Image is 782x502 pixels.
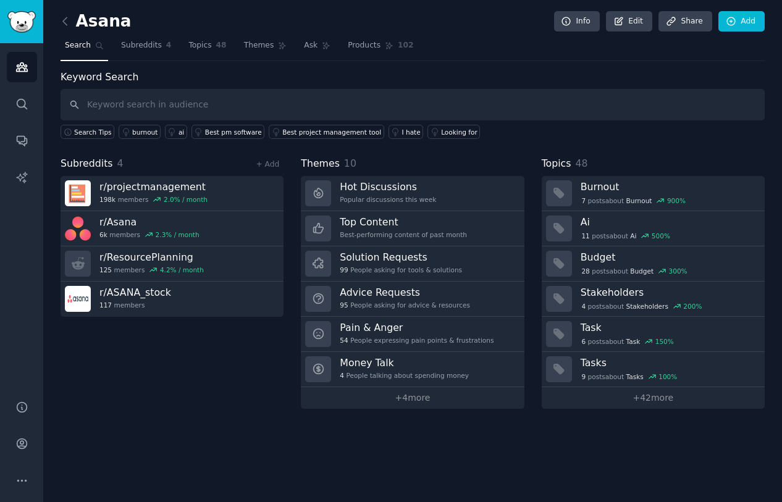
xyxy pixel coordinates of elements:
[340,301,470,309] div: People asking for advice & resources
[65,40,91,51] span: Search
[581,371,678,382] div: post s about
[626,196,652,205] span: Burnout
[581,301,703,312] div: post s about
[542,211,765,246] a: Ai11postsaboutAi500%
[61,12,132,31] h2: Asana
[340,336,348,345] span: 54
[581,302,586,311] span: 4
[542,282,765,317] a: Stakeholders4postsaboutStakeholders200%
[61,36,108,61] a: Search
[542,176,765,211] a: Burnout7postsaboutBurnout900%
[156,230,200,239] div: 2.3 % / month
[7,11,36,33] img: GummySearch logo
[575,157,587,169] span: 48
[99,195,116,204] span: 198k
[340,336,494,345] div: People expressing pain points & frustrations
[188,40,211,51] span: Topics
[652,232,670,240] div: 500 %
[99,251,204,264] h3: r/ ResourcePlanning
[99,301,112,309] span: 117
[683,302,702,311] div: 200 %
[301,317,524,352] a: Pain & Anger54People expressing pain points & frustrations
[669,267,687,275] div: 300 %
[581,321,756,334] h3: Task
[117,157,124,169] span: 4
[581,251,756,264] h3: Budget
[402,128,421,136] div: I hate
[542,317,765,352] a: Task6postsaboutTask150%
[340,215,467,228] h3: Top Content
[65,286,91,312] img: ASANA_stock
[542,352,765,387] a: Tasks9postsaboutTasks100%
[179,128,184,136] div: ai
[61,282,284,317] a: r/ASANA_stock117members
[581,215,756,228] h3: Ai
[630,267,654,275] span: Budget
[301,176,524,211] a: Hot DiscussionsPopular discussions this week
[99,301,171,309] div: members
[581,195,687,206] div: post s about
[340,356,469,369] h3: Money Talk
[99,266,204,274] div: members
[160,266,204,274] div: 4.2 % / month
[340,286,470,299] h3: Advice Requests
[74,128,112,136] span: Search Tips
[626,337,641,346] span: Task
[340,266,462,274] div: People asking for tools & solutions
[61,176,284,211] a: r/projectmanagement198kmembers2.0% / month
[606,11,652,32] a: Edit
[344,157,356,169] span: 10
[99,180,208,193] h3: r/ projectmanagement
[581,336,675,347] div: post s about
[626,302,668,311] span: Stakeholders
[340,321,494,334] h3: Pain & Anger
[99,266,112,274] span: 125
[121,40,162,51] span: Subreddits
[61,71,138,83] label: Keyword Search
[655,337,674,346] div: 150 %
[301,282,524,317] a: Advice Requests95People asking for advice & resources
[117,36,175,61] a: Subreddits4
[191,125,264,139] a: Best pm software
[99,195,208,204] div: members
[630,232,636,240] span: Ai
[581,337,586,346] span: 6
[581,196,586,205] span: 7
[301,387,524,409] a: +4more
[99,230,200,239] div: members
[65,215,91,241] img: Asana
[581,266,689,277] div: post s about
[256,160,279,169] a: + Add
[304,40,317,51] span: Ask
[244,40,274,51] span: Themes
[581,372,586,381] span: 9
[164,195,208,204] div: 2.0 % / month
[389,125,424,139] a: I hate
[340,371,344,380] span: 4
[99,230,107,239] span: 6k
[119,125,161,139] a: burnout
[61,156,113,172] span: Subreddits
[301,246,524,282] a: Solution Requests99People asking for tools & solutions
[343,36,418,61] a: Products102
[165,125,187,139] a: ai
[340,371,469,380] div: People talking about spending money
[216,40,227,51] span: 48
[282,128,381,136] div: Best project management tool
[427,125,480,139] a: Looking for
[718,11,765,32] a: Add
[61,246,284,282] a: r/ResourcePlanning125members4.2% / month
[626,372,644,381] span: Tasks
[581,180,756,193] h3: Burnout
[667,196,686,205] div: 900 %
[61,89,765,120] input: Keyword search in audience
[441,128,477,136] div: Looking for
[132,128,158,136] div: burnout
[301,352,524,387] a: Money Talk4People talking about spending money
[542,246,765,282] a: Budget28postsaboutBudget300%
[542,156,571,172] span: Topics
[340,251,462,264] h3: Solution Requests
[61,211,284,246] a: r/Asana6kmembers2.3% / month
[99,286,171,299] h3: r/ ASANA_stock
[340,266,348,274] span: 99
